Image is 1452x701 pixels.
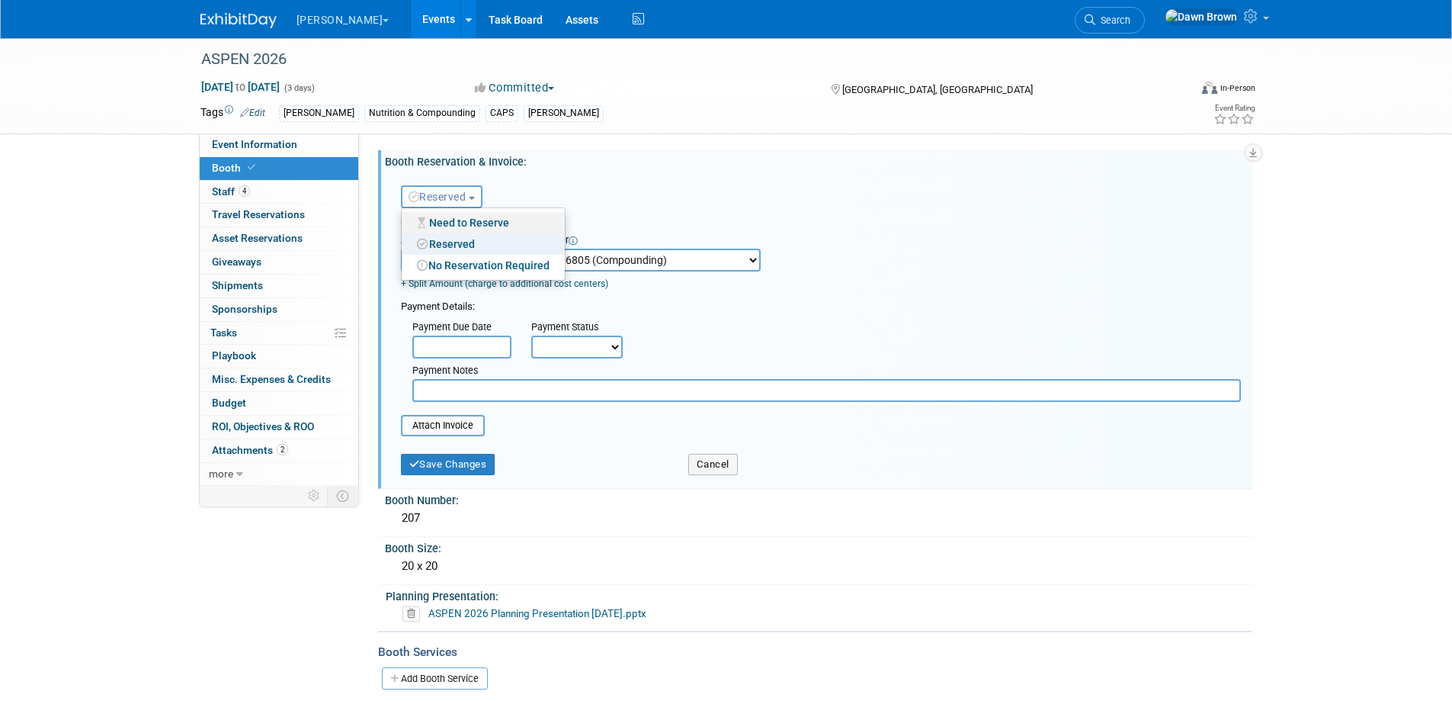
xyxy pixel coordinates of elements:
[364,105,480,121] div: Nutrition & Compounding
[212,397,246,409] span: Budget
[200,204,358,227] a: Travel Reservations
[239,185,250,197] span: 4
[196,46,1166,73] div: ASPEN 2026
[283,83,315,93] span: (3 days)
[200,181,358,204] a: Staff4
[842,84,1033,95] span: [GEOGRAPHIC_DATA], [GEOGRAPHIC_DATA]
[386,585,1245,604] div: Planning Presentation:
[518,233,761,249] div: Cost Center
[396,506,1241,530] div: 207
[200,275,358,297] a: Shipments
[385,537,1252,556] div: Booth Size:
[212,420,314,432] span: ROI, Objectives & ROO
[277,444,288,455] span: 2
[212,208,305,220] span: Travel Reservations
[200,105,265,122] td: Tags
[212,138,297,150] span: Event Information
[212,373,331,385] span: Misc. Expenses & Credits
[200,157,358,180] a: Booth
[1213,105,1255,112] div: Event Rating
[401,185,482,208] button: Reserved
[212,232,303,244] span: Asset Reservations
[401,454,495,475] button: Save Changes
[200,251,358,274] a: Giveaways
[212,349,256,362] span: Playbook
[200,345,358,368] a: Playbook
[200,13,277,28] img: ExhibitDay
[200,322,358,345] a: Tasks
[200,133,358,156] a: Event Information
[412,320,508,336] div: Payment Due Date
[200,368,358,391] a: Misc. Expenses & Credits
[396,555,1241,578] div: 20 x 20
[327,486,358,506] td: Toggle Event Tabs
[382,667,488,690] a: Add Booth Service
[531,320,633,336] div: Payment Status
[212,303,277,315] span: Sponsorships
[688,454,738,475] button: Cancel
[378,644,1252,661] div: Booth Services
[200,463,358,486] a: more
[1099,79,1256,102] div: Event Format
[1075,7,1145,34] a: Search
[240,108,265,118] a: Edit
[233,81,248,93] span: to
[401,216,1241,230] div: Cost:
[200,227,358,250] a: Asset Reservations
[401,278,608,289] a: + Split Amount (charge to additional cost centers)
[200,80,280,94] span: [DATE] [DATE]
[200,439,358,462] a: Attachments2
[248,163,255,172] i: Booth reservation complete
[210,326,237,339] span: Tasks
[1165,8,1238,25] img: Dawn Brown
[212,279,263,291] span: Shipments
[409,191,466,203] span: Reserved
[212,162,258,174] span: Booth
[428,607,646,619] a: ASPEN 2026 Planning Presentation [DATE].pptx
[385,489,1252,508] div: Booth Number:
[212,444,288,456] span: Attachments
[470,80,560,96] button: Committed
[301,486,328,506] td: Personalize Event Tab Strip
[212,256,261,268] span: Giveaways
[200,298,358,321] a: Sponsorships
[385,150,1252,169] div: Booth Reservation & Invoice:
[486,105,518,121] div: CAPS
[1220,82,1255,94] div: In-Person
[200,392,358,415] a: Budget
[212,185,250,198] span: Staff
[200,416,358,439] a: ROI, Objectives & ROO
[402,212,565,233] a: Need to Reserve
[279,105,359,121] div: [PERSON_NAME]
[412,364,1241,379] div: Payment Notes
[524,105,604,121] div: [PERSON_NAME]
[402,255,565,276] a: No Reservation Required
[401,296,1241,314] div: Payment Details:
[1095,14,1130,26] span: Search
[1202,82,1217,94] img: Format-Inperson.png
[402,233,565,255] a: Reserved
[402,609,426,619] a: Delete attachment?
[209,468,233,480] span: more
